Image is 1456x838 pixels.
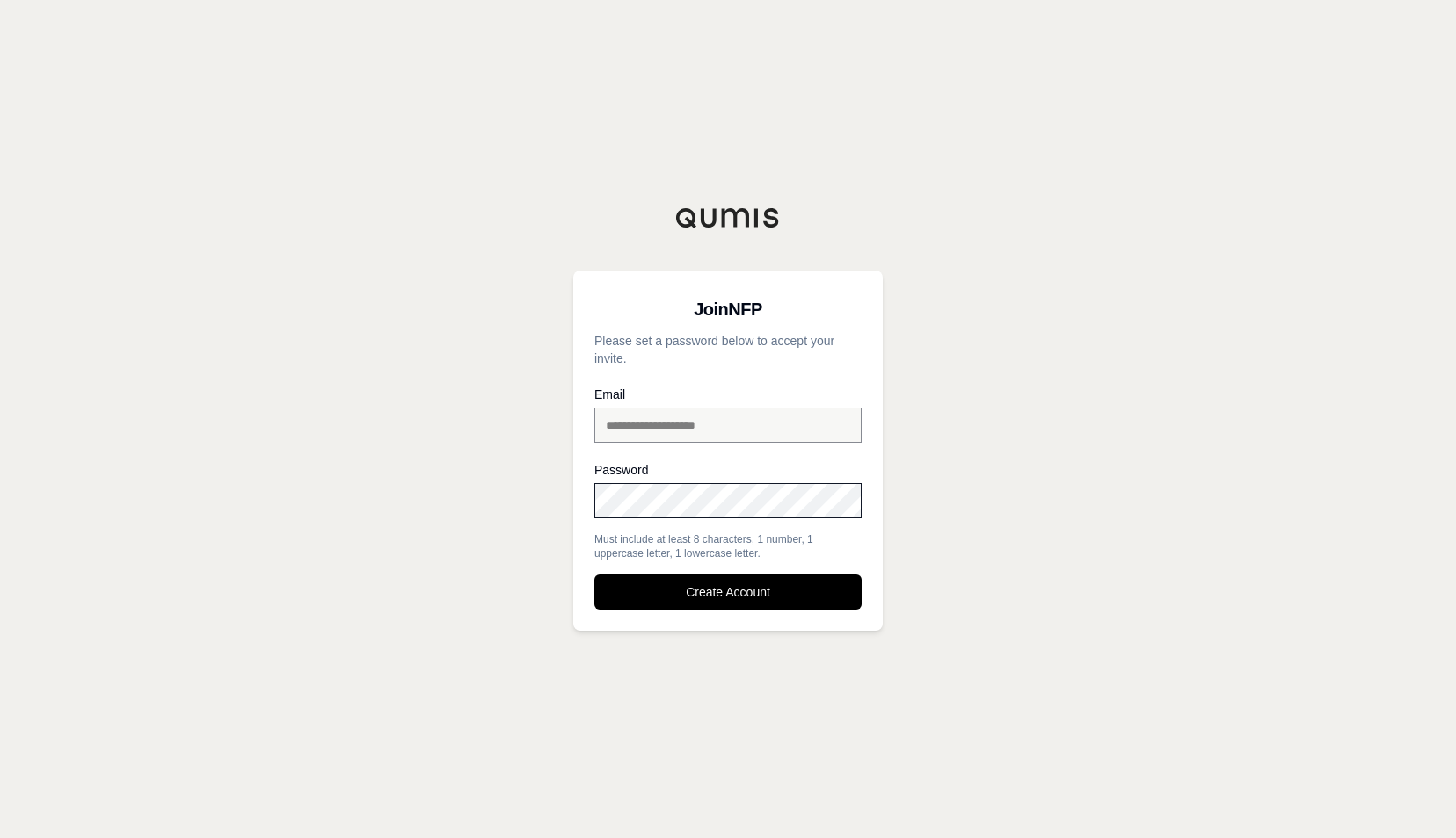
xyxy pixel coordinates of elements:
[594,388,862,401] label: Email
[594,332,862,367] p: Please set a password below to accept your invite.
[594,464,862,476] label: Password
[594,292,862,327] h3: Join NFP
[594,574,862,610] button: Create Account
[675,207,781,228] img: Qumis
[594,532,862,560] div: Must include at least 8 characters, 1 number, 1 uppercase letter, 1 lowercase letter.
